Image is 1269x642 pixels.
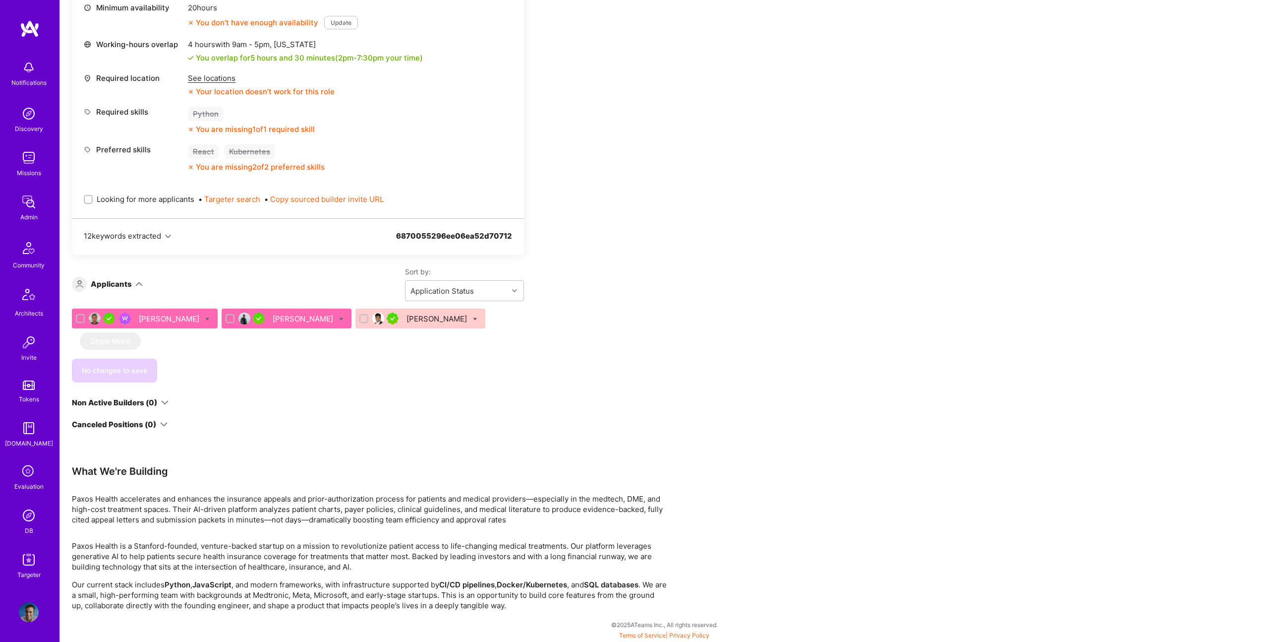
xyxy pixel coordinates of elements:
[84,41,91,48] i: icon World
[13,260,45,270] div: Community
[188,20,194,26] i: icon CloseOrange
[584,580,638,589] strong: SQL databases
[14,481,44,492] div: Evaluation
[196,124,315,134] div: You are missing 1 of 1 required skill
[396,231,512,253] div: 6870055296ee06ea52d70712
[84,39,183,50] div: Working-hours overlap
[405,267,524,276] label: Sort by:
[188,89,194,95] i: icon CloseOrange
[20,20,40,38] img: logo
[273,314,335,324] div: [PERSON_NAME]
[15,308,43,319] div: Architects
[72,397,157,408] div: Non Active Builders (0)
[188,127,194,132] i: icon CloseOrange
[387,313,399,324] img: A.Teamer in Residence
[139,314,201,324] div: [PERSON_NAME]
[119,313,131,324] img: Been on Mission
[19,418,39,438] img: guide book
[198,194,260,204] span: •
[84,4,91,11] i: icon Clock
[473,317,477,321] i: Bulk Status Update
[19,148,39,168] img: teamwork
[59,612,1269,637] div: © 2025 ATeams Inc., All rights reserved.
[339,317,344,321] i: Bulk Status Update
[230,40,274,49] span: 9am - 5pm ,
[72,541,667,572] p: Paxos Health is a Stanford-founded, venture-backed startup on a mission to revolutionize patient ...
[619,632,666,639] a: Terms of Service
[19,394,39,404] div: Tokens
[497,580,567,589] strong: Docker/Kubernetes
[76,280,83,288] i: icon Applicant
[372,313,384,324] img: User Avatar
[192,580,231,589] strong: JavaScript
[19,104,39,124] img: discovery
[84,2,183,13] div: Minimum availability
[21,352,37,363] div: Invite
[188,107,224,121] div: Python
[253,313,265,324] img: A.Teamer in Residence
[91,279,132,289] div: Applicants
[188,39,423,50] div: 4 hours with [US_STATE]
[196,53,423,63] div: You overlap for 5 hours and 30 minutes ( your time)
[619,632,709,639] span: |
[204,194,260,204] button: Targeter search
[97,194,194,204] span: Looking for more applicants
[439,580,495,589] strong: CI/CD pipelines
[84,231,171,241] button: 12keywords extracted
[103,313,115,324] img: A.Teamer in Residence
[84,107,183,117] div: Required skills
[84,146,91,153] i: icon Tag
[165,234,171,240] i: icon Chevron
[16,602,41,622] a: User Avatar
[19,550,39,570] img: Skill Targeter
[19,602,39,622] img: User Avatar
[72,465,667,478] div: What We're Building
[19,192,39,212] img: admin teamwork
[5,438,53,449] div: [DOMAIN_NAME]
[19,58,39,77] img: bell
[72,494,667,525] p: Paxos Health accelerates and enhances the insurance appeals and prior-authorization process for p...
[84,108,91,116] i: icon Tag
[19,332,39,352] img: Invite
[17,570,41,580] div: Targeter
[165,580,190,589] strong: Python
[338,53,384,63] span: 2pm - 7:30pm
[270,194,384,204] button: Copy sourced builder invite URL
[205,317,210,321] i: Bulk Status Update
[188,17,318,28] div: You don’t have enough availability
[72,419,156,430] div: Canceled Positions (0)
[188,55,194,61] i: icon Check
[188,164,194,170] i: icon CloseOrange
[188,144,219,159] div: React
[84,74,91,82] i: icon Location
[188,73,335,83] div: See locations
[238,313,250,324] img: User Avatar
[324,16,358,29] button: Update
[17,284,41,308] img: Architects
[20,212,38,222] div: Admin
[23,381,35,390] img: tokens
[84,144,183,155] div: Preferred skills
[89,313,101,324] img: User Avatar
[25,525,33,536] div: DB
[72,579,667,611] p: Our current stack includes , , and modern frameworks, with infrastructure supported by , , and . ...
[160,421,168,428] i: icon ArrowDown
[188,2,358,13] div: 20 hours
[11,77,47,88] div: Notifications
[188,86,335,97] div: Your location doesn’t work for this role
[264,194,384,204] span: •
[512,288,517,293] i: icon Chevron
[224,144,275,159] div: Kubernetes
[15,124,43,134] div: Discovery
[19,462,38,481] i: icon SelectionTeam
[161,399,169,406] i: icon ArrowDown
[17,168,41,178] div: Missions
[19,506,39,525] img: Admin Search
[669,632,709,639] a: Privacy Policy
[135,280,143,288] i: icon ArrowDown
[410,286,474,296] div: Application Status
[196,162,325,172] div: You are missing 2 of 2 preferred skills
[17,236,41,260] img: Community
[84,73,183,83] div: Required location
[80,332,141,350] button: Show More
